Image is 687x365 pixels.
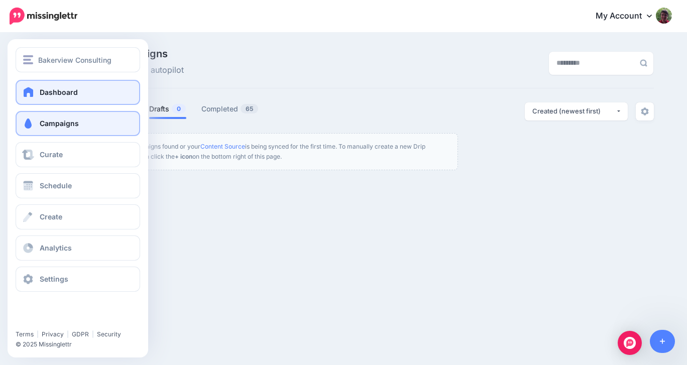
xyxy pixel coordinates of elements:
[16,204,140,229] a: Create
[40,181,72,190] span: Schedule
[640,59,647,67] img: search-grey-6.png
[16,111,140,136] a: Campaigns
[16,330,34,338] a: Terms
[16,316,93,326] iframe: Twitter Follow Button
[16,142,140,167] a: Curate
[40,150,63,159] span: Curate
[175,153,192,160] b: + icon
[525,102,628,120] button: Created (newest first)
[40,275,68,283] span: Settings
[16,339,148,349] li: © 2025 Missinglettr
[532,106,616,116] div: Created (newest first)
[149,103,186,115] a: Drafts0
[42,330,64,338] a: Privacy
[37,330,39,338] span: |
[16,80,140,105] a: Dashboard
[241,104,258,113] span: 65
[40,88,78,96] span: Dashboard
[67,330,69,338] span: |
[40,212,62,221] span: Create
[586,4,672,29] a: My Account
[40,119,79,128] span: Campaigns
[23,55,33,64] img: menu.png
[201,103,259,115] a: Completed65
[16,173,140,198] a: Schedule
[16,267,140,292] a: Settings
[10,8,77,25] img: Missinglettr
[72,330,89,338] a: GDPR
[172,104,186,113] span: 0
[641,107,649,115] img: settings-grey.png
[200,143,245,150] a: Content Source
[38,54,111,66] span: Bakerview Consulting
[120,142,449,162] p: No campaigns found or your is being synced for the first time. To manually create a new Drip Camp...
[97,330,121,338] a: Security
[92,330,94,338] span: |
[16,235,140,261] a: Analytics
[618,331,642,355] div: Open Intercom Messenger
[16,47,140,72] button: Bakerview Consulting
[40,244,72,252] span: Analytics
